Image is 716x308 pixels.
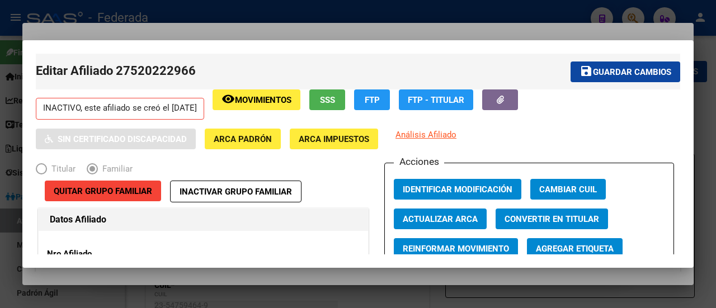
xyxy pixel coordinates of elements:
[365,95,380,105] span: FTP
[403,244,509,254] span: Reinformar Movimiento
[539,184,597,195] span: Cambiar CUIL
[36,98,204,120] p: INACTIVO, este afiliado se creó el [DATE]
[205,129,281,149] button: ARCA Padrón
[58,134,187,144] span: Sin Certificado Discapacidad
[527,238,623,259] button: Agregar Etiqueta
[403,184,512,195] span: Identificar Modificación
[47,248,141,260] p: Nro Afiliado
[395,130,456,140] span: Análisis Afiliado
[320,95,335,105] span: SSS
[403,214,478,224] span: Actualizar ARCA
[408,95,464,105] span: FTP - Titular
[571,61,680,82] button: Guardar cambios
[399,89,473,110] button: FTP - Titular
[496,209,608,229] button: Convertir en Titular
[222,92,235,106] mat-icon: remove_red_eye
[530,179,606,200] button: Cambiar CUIL
[54,186,152,196] span: Quitar Grupo Familiar
[180,187,292,197] span: Inactivar Grupo Familiar
[36,166,144,176] mat-radio-group: Elija una opción
[678,270,705,297] iframe: Intercom live chat
[36,129,196,149] button: Sin Certificado Discapacidad
[45,181,161,201] button: Quitar Grupo Familiar
[394,179,521,200] button: Identificar Modificación
[36,64,196,78] span: Editar Afiliado 27520222966
[98,163,133,176] span: Familiar
[299,134,369,144] span: ARCA Impuestos
[536,244,614,254] span: Agregar Etiqueta
[505,214,599,224] span: Convertir en Titular
[50,213,357,226] h1: Datos Afiliado
[394,209,487,229] button: Actualizar ARCA
[354,89,390,110] button: FTP
[170,181,302,202] button: Inactivar Grupo Familiar
[290,129,378,149] button: ARCA Impuestos
[580,64,593,78] mat-icon: save
[47,163,76,176] span: Titular
[235,95,291,105] span: Movimientos
[214,134,272,144] span: ARCA Padrón
[593,67,671,77] span: Guardar cambios
[213,89,300,110] button: Movimientos
[309,89,345,110] button: SSS
[394,154,444,169] h3: Acciones
[394,238,518,259] button: Reinformar Movimiento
